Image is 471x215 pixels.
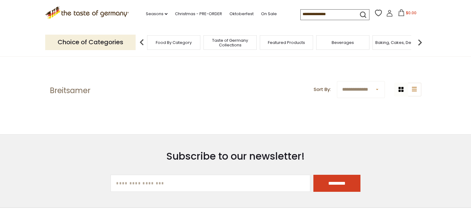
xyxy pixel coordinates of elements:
[111,150,360,162] h3: Subscribe to our newsletter!
[394,9,421,19] button: $0.00
[261,11,277,17] a: On Sale
[332,40,354,45] a: Beverages
[45,35,136,50] p: Choice of Categories
[406,10,416,15] span: $0.00
[268,40,305,45] a: Featured Products
[229,11,254,17] a: Oktoberfest
[146,11,168,17] a: Seasons
[175,11,222,17] a: Christmas - PRE-ORDER
[156,40,192,45] a: Food By Category
[314,86,331,93] label: Sort By:
[375,40,423,45] a: Baking, Cakes, Desserts
[50,86,90,95] h1: Breitsamer
[414,36,426,49] img: next arrow
[136,36,148,49] img: previous arrow
[205,38,255,47] a: Taste of Germany Collections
